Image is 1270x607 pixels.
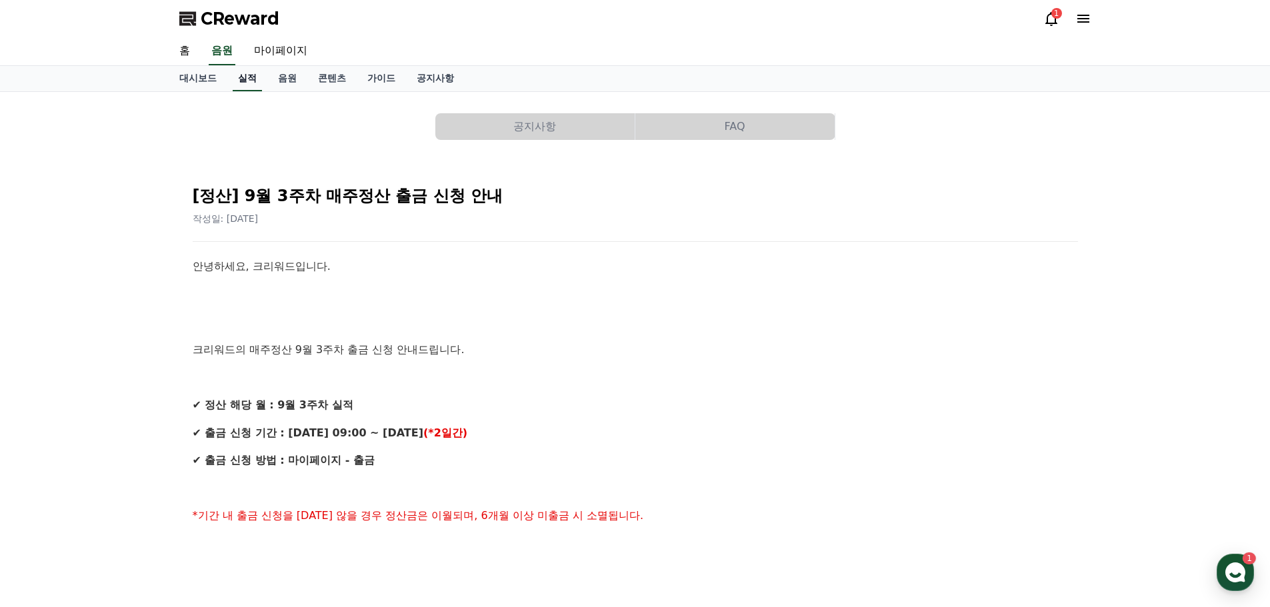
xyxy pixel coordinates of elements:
[209,37,235,65] a: 음원
[635,113,835,140] a: FAQ
[193,213,259,224] span: 작성일: [DATE]
[243,37,318,65] a: 마이페이지
[172,422,256,456] a: 설정
[1043,11,1059,27] a: 1
[135,422,140,432] span: 1
[206,442,222,453] span: 설정
[423,426,467,439] strong: (*2일간)
[193,509,644,522] span: *기간 내 출금 신청을 [DATE] 않을 경우 정산금은 이월되며, 6개월 이상 미출금 시 소멸됩니다.
[635,113,835,140] button: FAQ
[42,442,50,453] span: 홈
[406,66,465,91] a: 공지사항
[357,66,406,91] a: 가이드
[193,398,353,411] strong: ✔ 정산 해당 월 : 9월 3주차 실적
[193,185,1078,207] h2: [정산] 9월 3주차 매주정산 출금 신청 안내
[169,66,227,91] a: 대시보드
[1051,8,1062,19] div: 1
[193,426,423,439] strong: ✔ 출금 신청 기간 : [DATE] 09:00 ~ [DATE]
[307,66,357,91] a: 콘텐츠
[267,66,307,91] a: 음원
[88,422,172,456] a: 1대화
[193,341,1078,358] p: 크리워드의 매주정산 9월 3주차 출금 신청 안내드립니다.
[122,443,138,454] span: 대화
[193,454,375,466] strong: ✔ 출금 신청 방법 : 마이페이지 - 출금
[4,422,88,456] a: 홈
[201,8,279,29] span: CReward
[169,37,201,65] a: 홈
[193,258,1078,275] p: 안녕하세요, 크리워드입니다.
[435,113,635,140] button: 공지사항
[233,66,262,91] a: 실적
[179,8,279,29] a: CReward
